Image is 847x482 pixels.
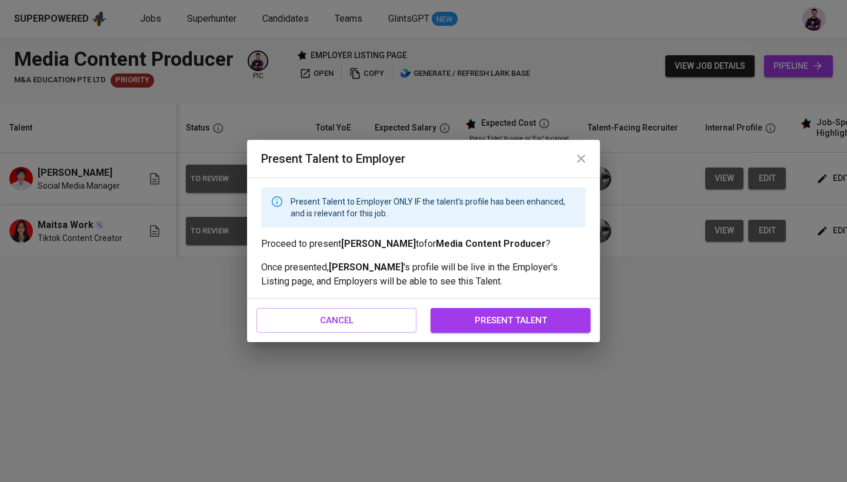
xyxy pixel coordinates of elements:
strong: [PERSON_NAME] [329,262,404,273]
p: Proceed to present to for ? [261,237,586,251]
h6: Present Talent to Employer [261,149,586,168]
span: present talent [443,313,578,328]
strong: [PERSON_NAME] [341,238,416,249]
button: present talent [431,308,591,333]
button: cancel [256,308,416,333]
strong: Media Content Producer [436,238,546,249]
span: cancel [269,313,404,328]
button: close [567,145,595,173]
p: Once presented, 's profile will be live in the Employer's Listing page, and Employers will be abl... [261,260,586,289]
div: Present Talent to Employer ONLY IF the talent's profile has been enhanced, and is relevant for th... [291,191,576,224]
